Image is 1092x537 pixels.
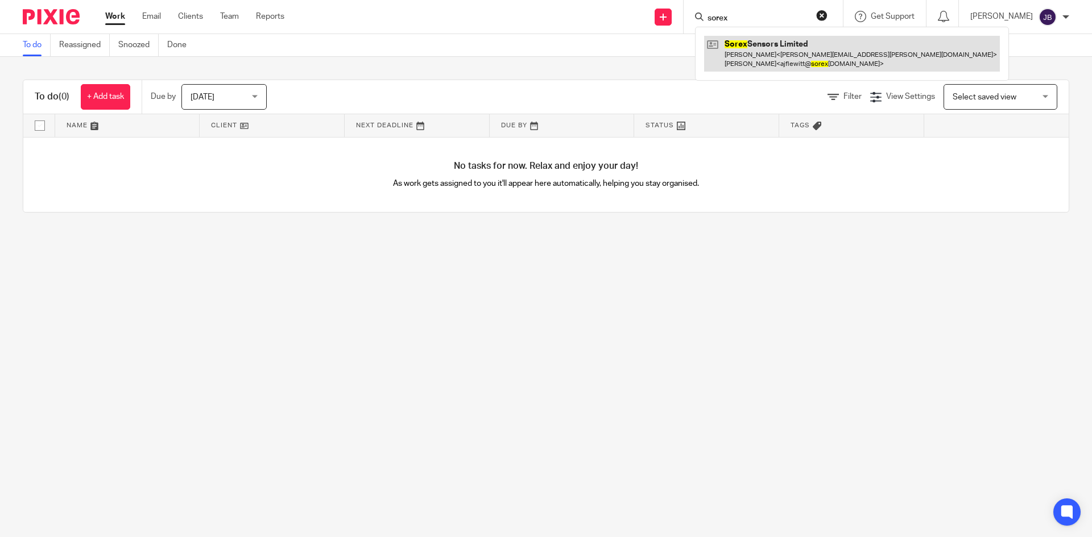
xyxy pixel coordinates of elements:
[167,34,195,56] a: Done
[151,91,176,102] p: Due by
[256,11,284,22] a: Reports
[843,93,862,101] span: Filter
[81,84,130,110] a: + Add task
[59,92,69,101] span: (0)
[178,11,203,22] a: Clients
[191,93,214,101] span: [DATE]
[970,11,1033,22] p: [PERSON_NAME]
[220,11,239,22] a: Team
[285,178,808,189] p: As work gets assigned to you it'll appear here automatically, helping you stay organised.
[59,34,110,56] a: Reassigned
[953,93,1016,101] span: Select saved view
[35,91,69,103] h1: To do
[1039,8,1057,26] img: svg%3E
[886,93,935,101] span: View Settings
[118,34,159,56] a: Snoozed
[791,122,810,128] span: Tags
[871,13,915,20] span: Get Support
[105,11,125,22] a: Work
[142,11,161,22] a: Email
[23,34,51,56] a: To do
[23,9,80,24] img: Pixie
[816,10,828,21] button: Clear
[23,160,1069,172] h4: No tasks for now. Relax and enjoy your day!
[706,14,809,24] input: Search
